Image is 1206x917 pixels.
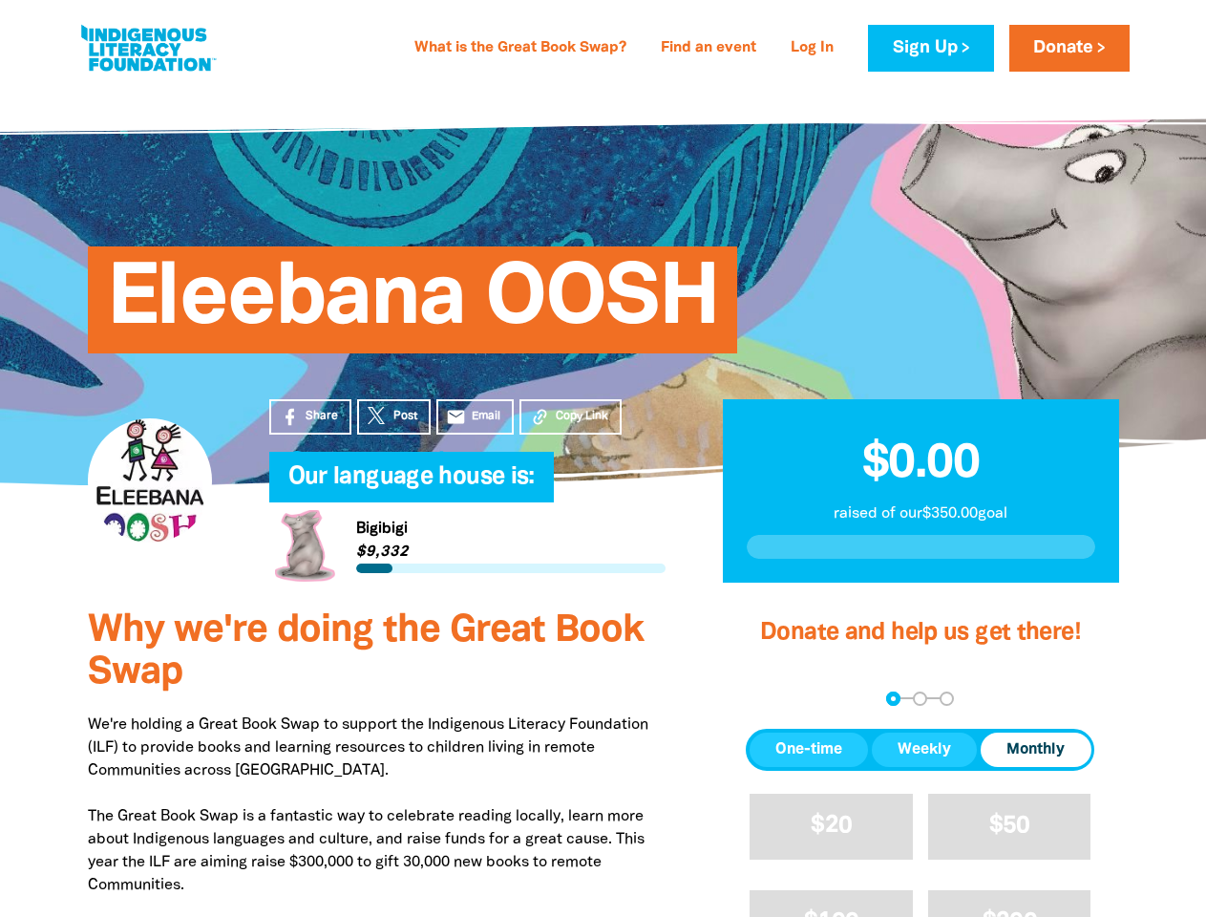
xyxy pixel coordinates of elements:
button: One-time [750,733,868,767]
div: Donation frequency [746,729,1094,771]
span: Donate and help us get there! [760,622,1081,644]
button: Weekly [872,733,977,767]
span: Share [306,408,338,425]
span: Why we're doing the Great Book Swap [88,613,644,691]
i: email [446,407,466,427]
a: Post [357,399,431,435]
button: $50 [928,794,1091,860]
a: What is the Great Book Swap? [403,33,638,64]
span: Post [393,408,417,425]
a: Share [269,399,351,435]
span: Copy Link [556,408,608,425]
button: Monthly [981,733,1090,767]
button: Copy Link [519,399,622,435]
a: emailEmail [436,399,515,435]
a: Find an event [649,33,768,64]
span: Email [472,408,500,425]
a: Donate [1009,25,1130,72]
a: Log In [779,33,845,64]
button: Navigate to step 3 of 3 to enter your payment details [940,692,954,706]
span: Eleebana OOSH [107,261,719,353]
p: raised of our $350.00 goal [747,502,1095,525]
span: Weekly [898,738,951,761]
button: Navigate to step 1 of 3 to enter your donation amount [886,692,900,706]
span: $20 [811,815,852,837]
span: One-time [775,738,842,761]
span: Monthly [1006,738,1065,761]
button: $20 [750,794,913,860]
a: Sign Up [868,25,993,72]
h6: My Team [269,483,666,495]
span: $0.00 [862,442,980,486]
span: $50 [989,815,1030,837]
span: Our language house is: [288,466,535,502]
button: Navigate to step 2 of 3 to enter your details [913,692,927,706]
